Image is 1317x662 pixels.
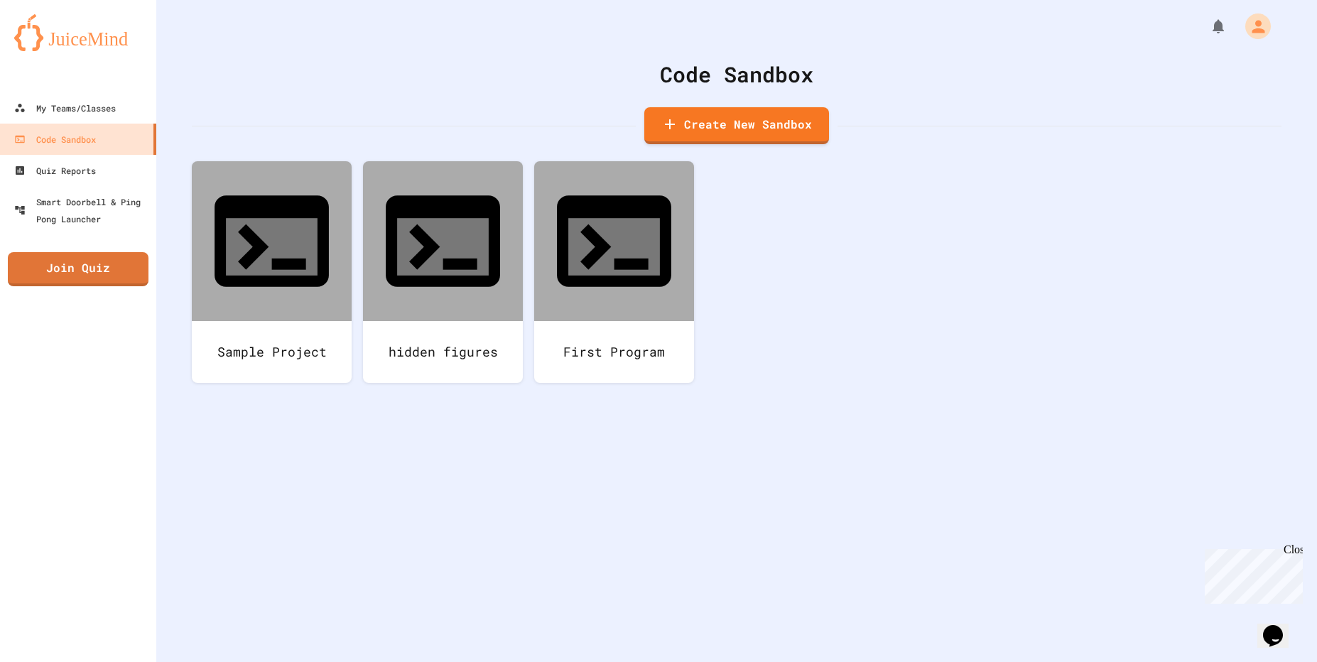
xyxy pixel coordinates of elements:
div: Code Sandbox [192,58,1281,90]
a: hidden figures [363,161,523,383]
div: Sample Project [192,321,352,383]
div: Code Sandbox [14,131,96,148]
img: logo-orange.svg [14,14,142,51]
div: First Program [534,321,694,383]
a: Join Quiz [8,252,148,286]
a: Create New Sandbox [644,107,829,144]
div: Chat with us now!Close [6,6,98,90]
div: My Teams/Classes [14,99,116,116]
div: hidden figures [363,321,523,383]
iframe: chat widget [1199,543,1303,604]
a: Sample Project [192,161,352,383]
a: First Program [534,161,694,383]
iframe: chat widget [1257,605,1303,648]
div: Smart Doorbell & Ping Pong Launcher [14,193,151,227]
div: My Notifications [1183,14,1230,38]
div: Quiz Reports [14,162,96,179]
div: My Account [1230,10,1274,43]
